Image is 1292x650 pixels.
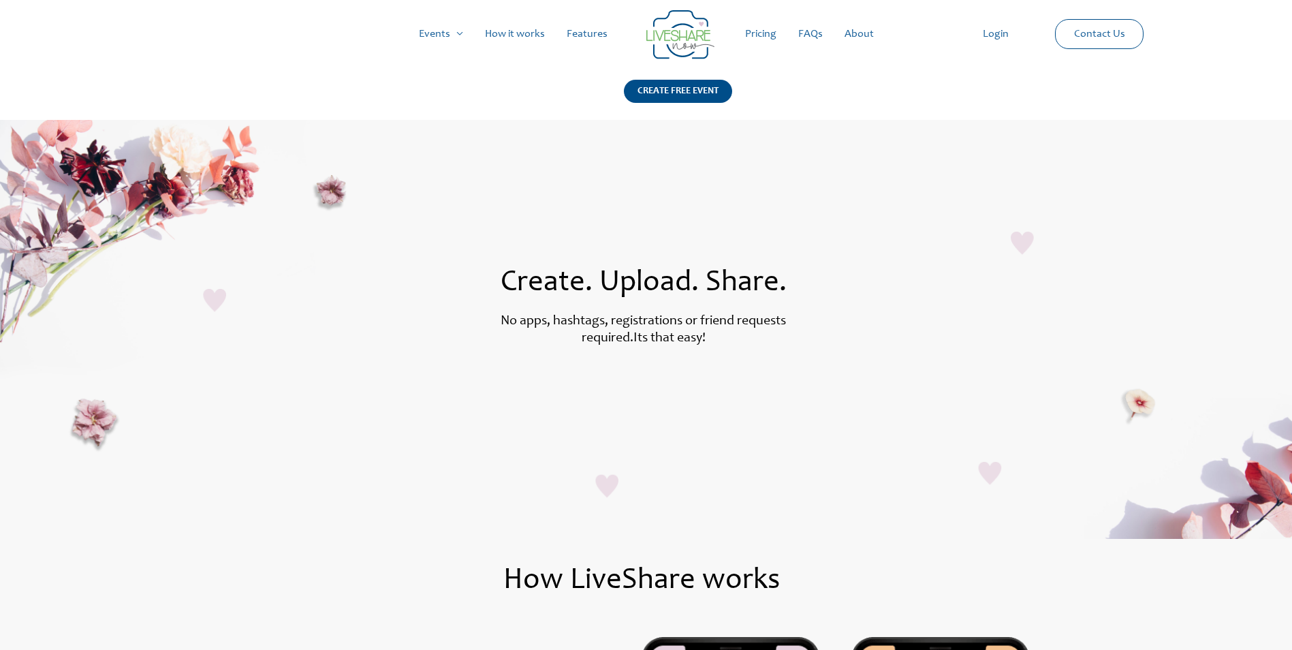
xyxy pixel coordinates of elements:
[787,12,834,56] a: FAQs
[646,10,714,59] img: LiveShare logo - Capture & Share Event Memories
[24,12,1268,56] nav: Site Navigation
[136,566,1148,596] h1: How LiveShare works
[972,12,1020,56] a: Login
[1063,20,1136,48] a: Contact Us
[474,12,556,56] a: How it works
[633,332,706,345] label: Its that easy!
[734,12,787,56] a: Pricing
[834,12,885,56] a: About
[501,315,786,345] label: No apps, hashtags, registrations or friend requests required.
[501,268,787,298] span: Create. Upload. Share.
[556,12,618,56] a: Features
[624,80,732,120] a: CREATE FREE EVENT
[408,12,474,56] a: Events
[624,80,732,103] div: CREATE FREE EVENT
